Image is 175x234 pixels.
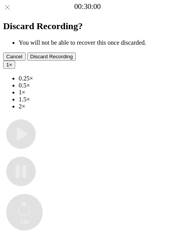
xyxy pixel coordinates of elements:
[6,62,9,68] span: 1
[3,52,26,61] button: Cancel
[19,96,172,103] li: 1.5×
[74,2,101,11] a: 00:30:00
[3,61,15,69] button: 1×
[19,103,172,110] li: 2×
[3,21,172,31] h2: Discard Recording?
[19,82,172,89] li: 0.5×
[27,52,76,61] button: Discard Recording
[19,75,172,82] li: 0.25×
[19,89,172,96] li: 1×
[19,39,172,46] li: You will not be able to recover this once discarded.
